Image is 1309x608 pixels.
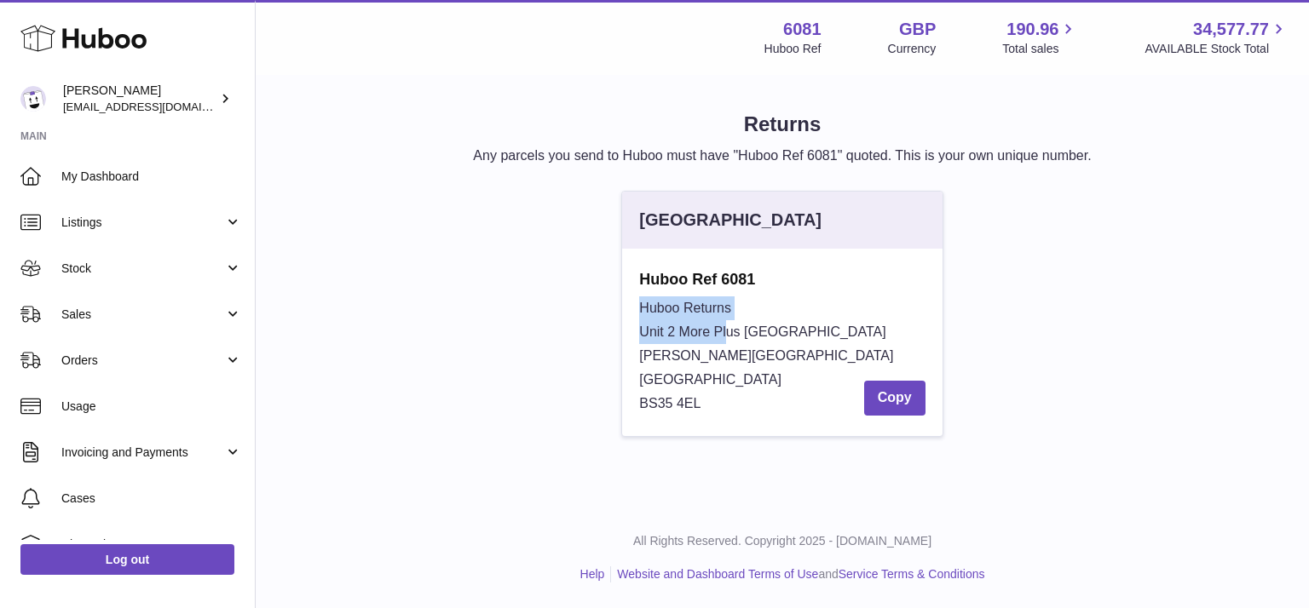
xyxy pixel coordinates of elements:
li: and [611,566,984,582]
div: [GEOGRAPHIC_DATA] [639,209,822,232]
span: 190.96 [1006,18,1058,41]
a: Website and Dashboard Terms of Use [617,567,818,581]
span: Orders [61,353,224,369]
span: Invoicing and Payments [61,445,224,461]
a: Help [580,567,605,581]
span: Cases [61,490,242,507]
span: Sales [61,307,224,323]
span: Total sales [1002,41,1078,57]
span: BS35 4EL [639,396,701,410]
span: 34,577.77 [1193,18,1269,41]
a: 34,577.77 AVAILABLE Stock Total [1145,18,1289,57]
img: hello@pogsheadphones.com [20,86,46,112]
span: Listings [61,215,224,231]
div: Huboo Ref [764,41,822,57]
span: [GEOGRAPHIC_DATA] [639,372,781,387]
a: Service Terms & Conditions [839,567,985,581]
strong: Huboo Ref 6081 [639,269,925,290]
div: Currency [888,41,937,57]
p: All Rights Reserved. Copyright 2025 - [DOMAIN_NAME] [269,533,1295,549]
strong: GBP [899,18,936,41]
span: [PERSON_NAME][GEOGRAPHIC_DATA] [639,348,893,363]
span: Huboo Returns [639,301,731,315]
p: Any parcels you send to Huboo must have "Huboo Ref 6081" quoted. This is your own unique number. [283,146,1282,165]
div: [PERSON_NAME] [63,83,216,115]
span: Channels [61,536,242,553]
span: Usage [61,399,242,415]
h1: Returns [283,111,1282,138]
span: Stock [61,261,224,277]
a: Log out [20,544,234,575]
span: AVAILABLE Stock Total [1145,41,1289,57]
span: Unit 2 More Plus [GEOGRAPHIC_DATA] [639,324,885,339]
button: Copy [864,381,926,416]
span: [EMAIL_ADDRESS][DOMAIN_NAME] [63,100,251,113]
a: 190.96 Total sales [1002,18,1078,57]
span: My Dashboard [61,169,242,185]
strong: 6081 [783,18,822,41]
